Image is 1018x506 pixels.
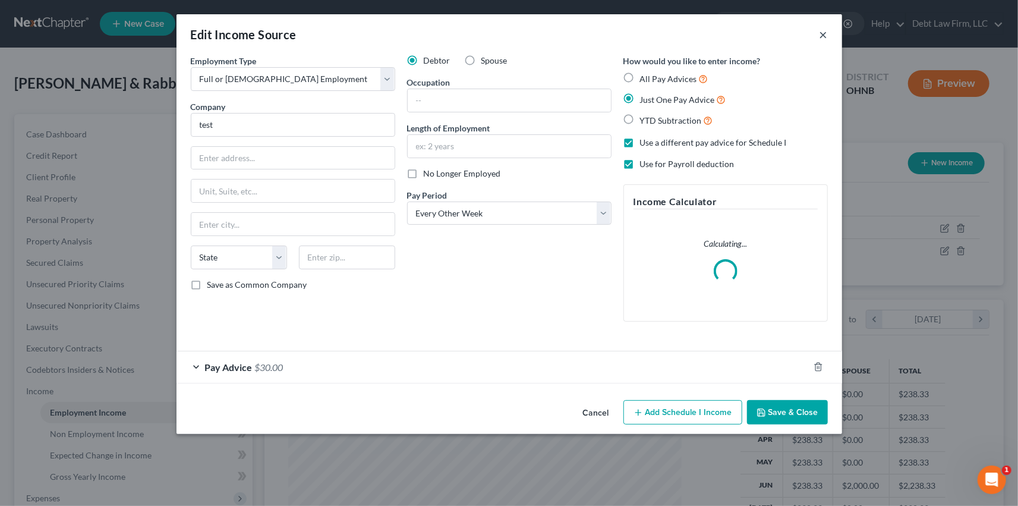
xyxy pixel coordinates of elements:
[408,135,611,158] input: ex: 2 years
[408,89,611,112] input: --
[424,55,450,65] span: Debtor
[407,122,490,134] label: Length of Employment
[191,180,395,202] input: Unit, Suite, etc...
[191,102,226,112] span: Company
[191,213,395,235] input: Enter city...
[207,279,307,290] span: Save as Common Company
[573,401,619,425] button: Cancel
[407,76,450,89] label: Occupation
[634,238,818,250] p: Calculating...
[623,400,742,425] button: Add Schedule I Income
[191,56,257,66] span: Employment Type
[978,466,1006,494] iframe: Intercom live chat
[191,113,395,137] input: Search company by name...
[820,27,828,42] button: ×
[640,115,702,125] span: YTD Subtraction
[481,55,508,65] span: Spouse
[255,362,283,373] span: $30.00
[191,147,395,169] input: Enter address...
[424,168,501,178] span: No Longer Employed
[640,95,715,105] span: Just One Pay Advice
[640,159,735,169] span: Use for Payroll deduction
[623,55,761,67] label: How would you like to enter income?
[191,26,297,43] div: Edit Income Source
[640,74,697,84] span: All Pay Advices
[634,194,818,209] h5: Income Calculator
[299,246,395,269] input: Enter zip...
[205,362,253,373] span: Pay Advice
[747,400,828,425] button: Save & Close
[1002,466,1011,475] span: 1
[407,190,447,200] span: Pay Period
[640,137,787,147] span: Use a different pay advice for Schedule I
